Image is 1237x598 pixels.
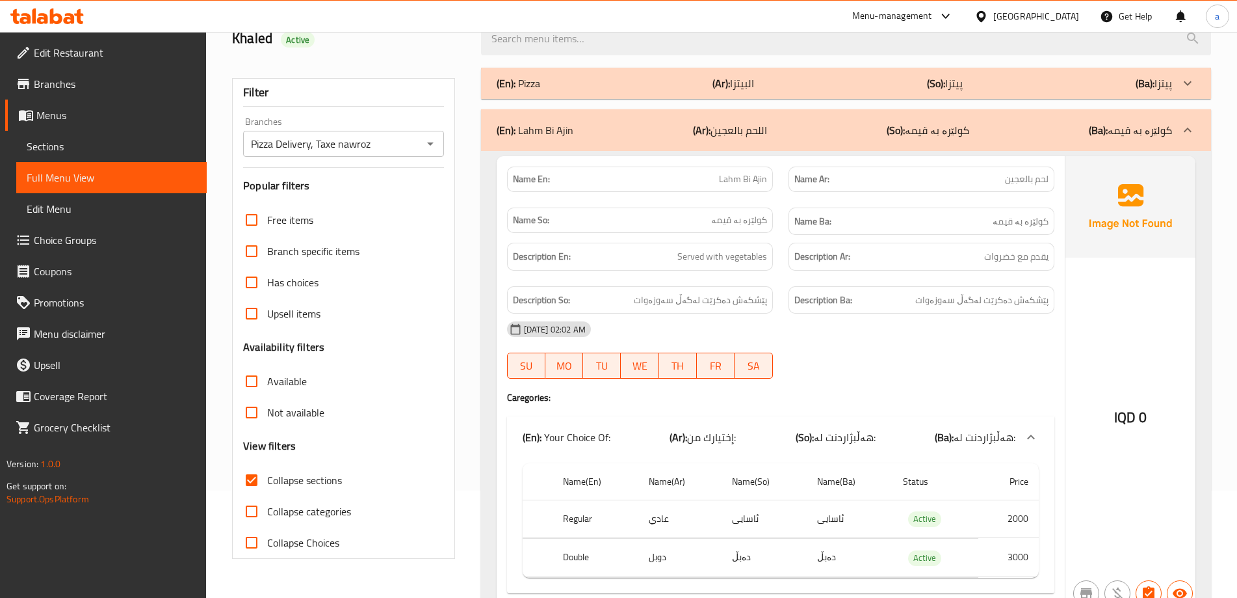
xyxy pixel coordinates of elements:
td: ئاسایی [722,500,807,538]
td: 2000 [978,500,1039,538]
span: Menu disclaimer [34,326,196,342]
span: Get support on: [7,478,66,495]
span: کولێرە بە قیمە [711,213,767,227]
th: Status [892,463,978,500]
span: IQD [1114,405,1136,430]
span: Not available [267,405,324,420]
button: SA [735,353,772,379]
span: Collapse sections [267,472,342,488]
div: (En): Your Choice Of:(Ar):إختيارك من:(So):هەڵبژاردنت لە:(Ba):هەڵبژاردنت لە: [507,416,1054,458]
div: Menu-management [852,8,932,24]
h4: Caregories: [507,391,1054,404]
div: (En): Pizza(Ar):البيتزا(So):پیتزا(Ba):پیتزا [507,458,1054,593]
p: پیتزا [1136,75,1172,91]
button: TU [583,353,621,379]
a: Branches [5,68,207,100]
b: (En): [497,74,515,93]
span: پێشکەش دەکرێت لەگەڵ سەوزەوات [634,292,767,308]
span: MO [551,357,578,375]
a: Full Menu View [16,162,207,193]
strong: Name En: [513,172,550,186]
td: دوبل [638,539,722,577]
h3: View filters [243,439,296,454]
div: Active [908,550,941,566]
td: ئاسایی [807,500,892,538]
p: کولێرە بە قیمە [1089,122,1172,138]
button: MO [545,353,583,379]
b: (Ba): [935,428,954,447]
span: a [1215,9,1219,23]
a: Edit Menu [16,193,207,224]
table: choices table [523,463,1039,578]
div: (En): Lahm Bi Ajin(Ar):اللحم بالعجين(So):کولێرە بە قیمە(Ba):کولێرە بە قیمە [481,109,1211,151]
b: (Ar): [670,428,687,447]
button: Open [421,135,439,153]
h3: Popular filters [243,178,443,193]
span: Coverage Report [34,388,196,404]
a: Promotions [5,287,207,318]
p: Pizza [497,75,540,91]
div: Active [281,32,315,48]
h2: Khaled [232,29,465,48]
div: Filter [243,79,443,107]
span: Available [267,374,307,389]
span: Upsell [34,357,196,373]
td: عادي [638,500,722,538]
th: Name(Ar) [638,463,722,500]
b: (En): [523,428,541,447]
span: 0 [1139,405,1147,430]
strong: Description So: [513,292,570,308]
span: Upsell items [267,306,320,321]
p: کولێرە بە قیمە [887,122,969,138]
p: اللحم بالعجين [693,122,767,138]
span: 1.0.0 [40,455,60,472]
button: FR [697,353,735,379]
th: Name(So) [722,463,807,500]
span: Version: [7,455,38,472]
a: Support.OpsPlatform [7,491,89,508]
span: Served with vegetables [677,249,767,265]
span: TH [664,357,692,375]
th: Regular [553,500,638,538]
span: SU [513,357,540,375]
button: WE [621,353,658,379]
b: (Ar): [712,74,730,93]
input: search [481,22,1211,55]
div: (En): Pizza(Ar):البيتزا(So):پیتزا(Ba):پیتزا [481,68,1211,99]
img: Ae5nvW7+0k+MAAAAAElFTkSuQmCC [1065,156,1195,258]
h3: Availability filters [243,340,324,355]
span: Choice Groups [34,232,196,248]
a: Upsell [5,349,207,381]
th: Name(Ba) [807,463,892,500]
span: إختيارك من: [687,428,736,447]
span: Collapse categories [267,504,351,519]
span: Free items [267,212,313,228]
p: Lahm Bi Ajin [497,122,573,138]
a: Grocery Checklist [5,412,207,443]
b: (Ba): [1136,74,1154,93]
span: [DATE] 02:02 AM [519,323,591,336]
span: Grocery Checklist [34,420,196,435]
span: Active [908,550,941,565]
p: Your Choice Of: [523,429,610,445]
a: Coverage Report [5,381,207,412]
b: (Ar): [693,120,710,140]
b: (Ba): [1089,120,1108,140]
span: هەڵبژاردنت لە: [814,428,876,447]
span: Full Menu View [27,170,196,185]
a: Menu disclaimer [5,318,207,349]
b: (So): [927,74,945,93]
span: Coupons [34,264,196,279]
th: Name(En) [553,463,638,500]
span: پێشکەش دەکرێت لەگەڵ سەوزەوات [915,292,1048,308]
p: پیتزا [927,75,963,91]
span: SA [740,357,767,375]
b: (So): [796,428,814,447]
a: Coupons [5,256,207,287]
span: کولێرە بە قیمە [993,213,1048,230]
p: البيتزا [712,75,754,91]
div: [GEOGRAPHIC_DATA] [993,9,1079,23]
th: Price [978,463,1039,500]
span: Has choices [267,275,319,290]
span: Collapse Choices [267,535,339,550]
